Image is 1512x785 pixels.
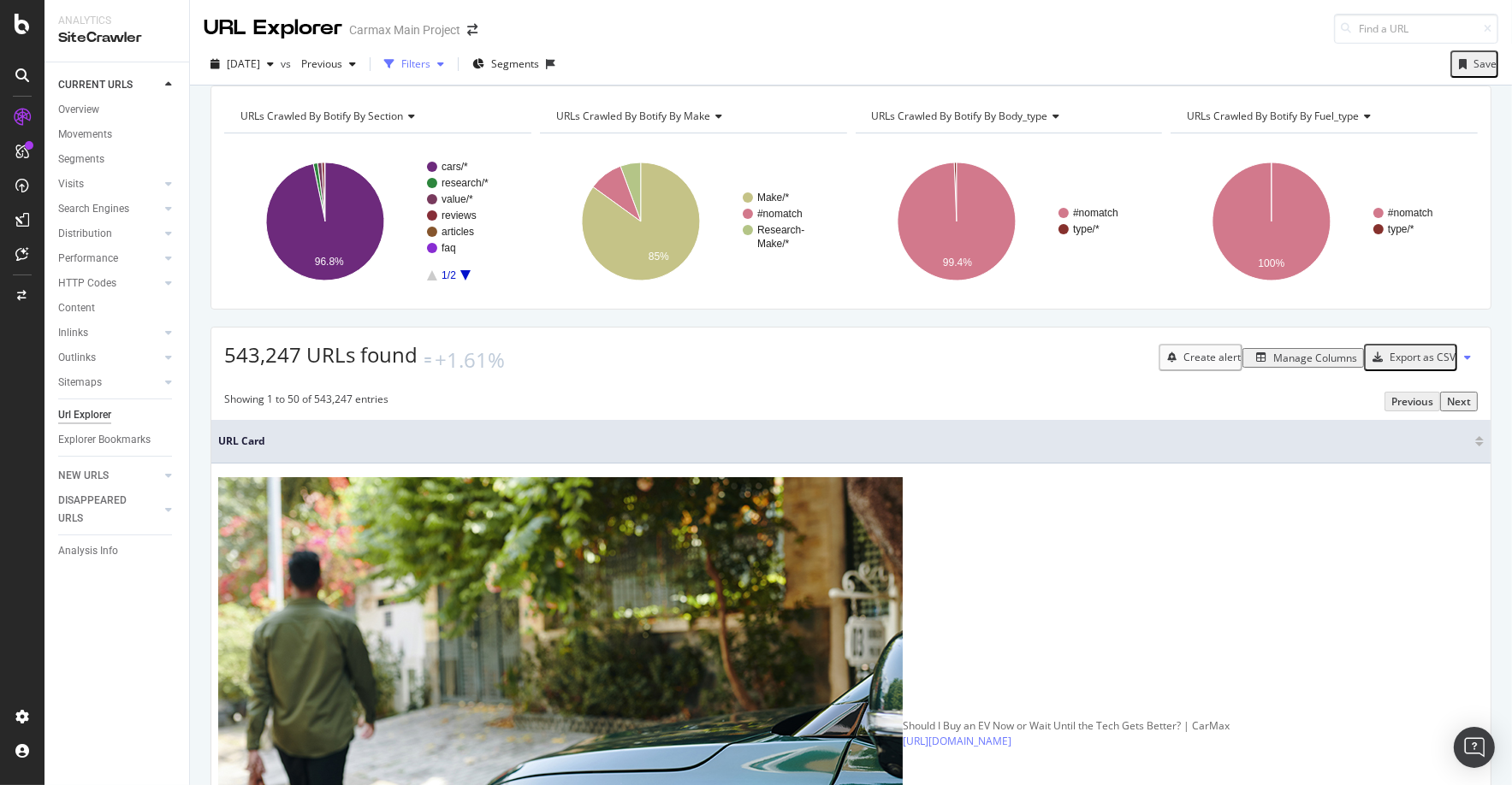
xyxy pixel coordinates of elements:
[1440,392,1478,411] button: Next
[58,151,177,168] a: Segments
[58,492,160,528] a: DISAPPEARED URLS
[856,147,1163,296] svg: A chart.
[58,467,160,485] a: NEW URLS
[294,50,363,78] button: Previous
[424,357,431,363] img: Equal
[872,109,1048,123] span: URLs Crawled By Botify By body_type
[58,431,151,449] div: Explorer Bookmarks
[58,492,145,528] div: DISAPPEARED URLS
[442,226,474,238] text: articles
[401,56,430,71] div: Filters
[58,200,160,218] a: Search Engines
[58,324,160,342] a: Inlinks
[58,431,177,449] a: Explorer Bookmarks
[204,14,342,43] div: URL Explorer
[58,250,160,268] a: Performance
[442,193,473,205] text: value/*
[467,24,477,36] div: arrow-right-arrow-left
[553,103,832,130] h4: URLs Crawled By Botify By make
[58,126,177,144] a: Movements
[240,109,403,123] span: URLs Crawled By Botify By section
[442,242,456,254] text: faq
[224,340,418,369] span: 543,247 URLs found
[218,434,1471,449] span: URL Card
[58,225,112,243] div: Distribution
[58,101,99,119] div: Overview
[942,257,971,269] text: 99.4%
[1259,257,1285,269] text: 100%
[1385,392,1440,411] button: Previous
[757,208,803,220] text: #nomatch
[58,467,109,485] div: NEW URLS
[1334,14,1498,44] input: Find a URL
[58,76,133,94] div: CURRENT URLS
[58,542,118,560] div: Analysis Info
[1391,394,1433,409] div: Previous
[442,269,456,281] text: 1/2
[435,345,505,375] div: +1.61%
[58,200,129,218] div: Search Engines
[58,274,160,292] a: HTTP Codes
[377,50,451,78] button: Filters
[224,392,388,411] div: Showing 1 to 50 of 543,247 entries
[58,299,177,317] a: Content
[1242,348,1364,368] button: Manage Columns
[1364,344,1457,371] button: Export as CSV
[556,109,710,123] span: URLs Crawled By Botify By make
[58,175,84,193] div: Visits
[58,324,88,342] div: Inlinks
[349,21,460,38] div: Carmax Main Project
[442,210,477,221] text: reviews
[58,126,112,144] div: Movements
[58,406,177,424] a: Url Explorer
[58,274,116,292] div: HTTP Codes
[1183,103,1462,130] h4: URLs Crawled By Botify By fuel_type
[1447,394,1471,409] div: Next
[1454,727,1495,768] div: Open Intercom Messenger
[1273,351,1357,365] div: Manage Columns
[1187,109,1359,123] span: URLs Crawled By Botify By fuel_type
[757,238,790,250] text: Make/*
[491,56,539,71] span: Segments
[58,101,177,119] a: Overview
[1171,147,1478,296] svg: A chart.
[58,225,160,243] a: Distribution
[58,374,160,392] a: Sitemaps
[58,406,111,424] div: Url Explorer
[58,28,175,48] div: SiteCrawler
[281,56,294,71] span: vs
[757,192,790,204] text: Make/*
[540,147,847,296] svg: A chart.
[903,718,1230,734] div: Should I Buy an EV Now or Wait Until the Tech Gets Better? | CarMax
[58,76,160,94] a: CURRENT URLS
[649,251,669,263] text: 85%
[227,56,260,71] span: 2025 Jun. 8th
[294,56,342,71] span: Previous
[237,103,516,130] h4: URLs Crawled By Botify By section
[442,161,468,173] text: cars/*
[442,177,489,189] text: research/*
[58,349,160,367] a: Outlinks
[58,542,177,560] a: Analysis Info
[1159,344,1242,371] button: Create alert
[757,224,804,236] text: Research-
[1390,350,1456,364] div: Export as CSV
[224,147,531,296] svg: A chart.
[58,151,104,168] div: Segments
[1388,223,1414,235] text: type/*
[1073,207,1118,219] text: #nomatch
[1183,350,1241,364] div: Create alert
[58,175,160,193] a: Visits
[58,299,95,317] div: Content
[58,250,118,268] div: Performance
[869,103,1147,130] h4: URLs Crawled By Botify By body_type
[1473,56,1497,71] div: Save
[1073,223,1100,235] text: type/*
[58,374,102,392] div: Sitemaps
[465,50,546,78] button: Segments
[1388,207,1433,219] text: #nomatch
